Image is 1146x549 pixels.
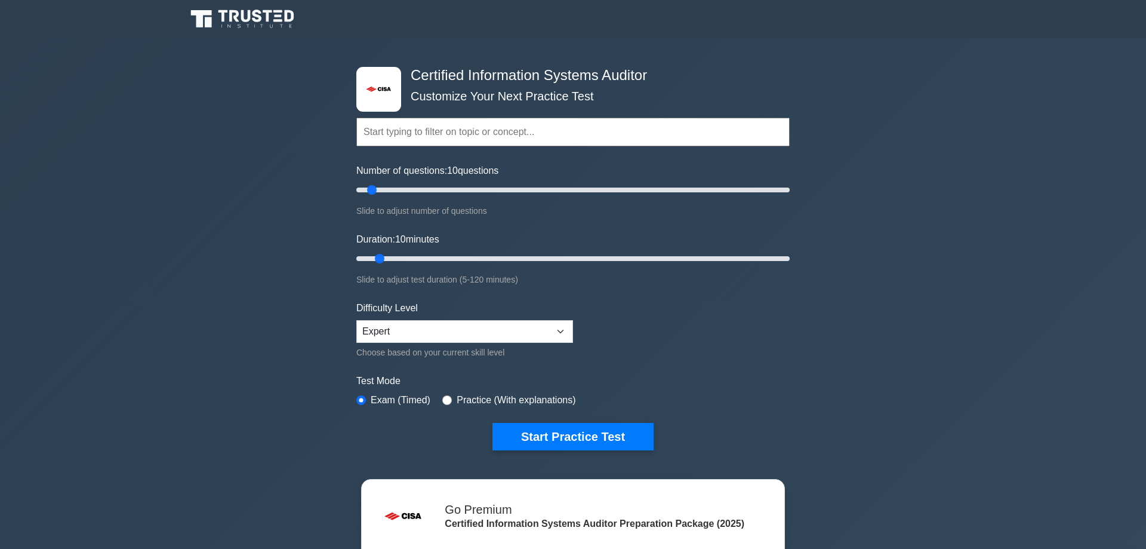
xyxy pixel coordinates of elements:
label: Practice (With explanations) [457,393,575,407]
h4: Certified Information Systems Auditor [406,67,731,84]
span: 10 [447,165,458,176]
button: Start Practice Test [492,423,654,450]
div: Choose based on your current skill level [356,345,573,360]
label: Number of questions: questions [356,164,498,178]
div: Slide to adjust test duration (5-120 minutes) [356,272,790,287]
label: Duration: minutes [356,232,439,247]
input: Start typing to filter on topic or concept... [356,118,790,146]
label: Exam (Timed) [371,393,430,407]
div: Slide to adjust number of questions [356,204,790,218]
span: 10 [395,234,406,244]
label: Difficulty Level [356,301,418,315]
label: Test Mode [356,374,790,388]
